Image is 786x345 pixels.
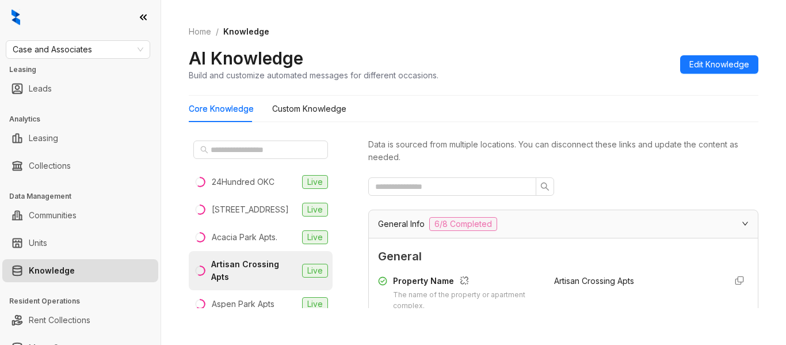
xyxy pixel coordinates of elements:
h3: Analytics [9,114,161,124]
li: Leasing [2,127,158,150]
img: logo [12,9,20,25]
span: search [540,182,550,191]
h3: Resident Operations [9,296,161,306]
span: search [200,146,208,154]
a: Home [186,25,213,38]
div: Custom Knowledge [272,103,346,115]
div: Aspen Park Apts [212,298,274,310]
div: The name of the property or apartment complex. [393,290,540,312]
li: Knowledge [2,259,158,282]
div: General Info6/8 Completed [369,210,758,238]
li: / [216,25,219,38]
li: Units [2,232,158,255]
li: Collections [2,154,158,177]
a: Leads [29,77,52,100]
span: 6/8 Completed [429,217,497,231]
span: Case and Associates [13,41,143,58]
div: [STREET_ADDRESS] [212,203,289,216]
div: Core Knowledge [189,103,254,115]
li: Communities [2,204,158,227]
div: Property Name [393,275,540,290]
h3: Data Management [9,191,161,202]
a: Units [29,232,47,255]
span: Live [302,175,328,189]
li: Leads [2,77,158,100]
div: Build and customize automated messages for different occasions. [189,69,438,81]
li: Rent Collections [2,309,158,332]
span: Artisan Crossing Apts [554,276,634,286]
span: General Info [378,218,425,230]
div: 24Hundred OKC [212,176,274,188]
div: Artisan Crossing Apts [211,258,297,283]
button: Edit Knowledge [680,55,758,74]
span: Live [302,203,328,217]
span: expanded [742,220,749,227]
span: General [378,248,749,266]
a: Rent Collections [29,309,90,332]
a: Knowledge [29,259,75,282]
a: Communities [29,204,77,227]
a: Leasing [29,127,58,150]
span: Knowledge [223,26,269,36]
span: Live [302,297,328,311]
h3: Leasing [9,65,161,75]
h2: AI Knowledge [189,47,303,69]
span: Live [302,230,328,244]
div: Data is sourced from multiple locations. You can disconnect these links and update the content as... [368,138,758,164]
span: Live [302,264,328,278]
span: Edit Knowledge [689,58,749,71]
div: Acacia Park Apts. [212,231,277,244]
a: Collections [29,154,71,177]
